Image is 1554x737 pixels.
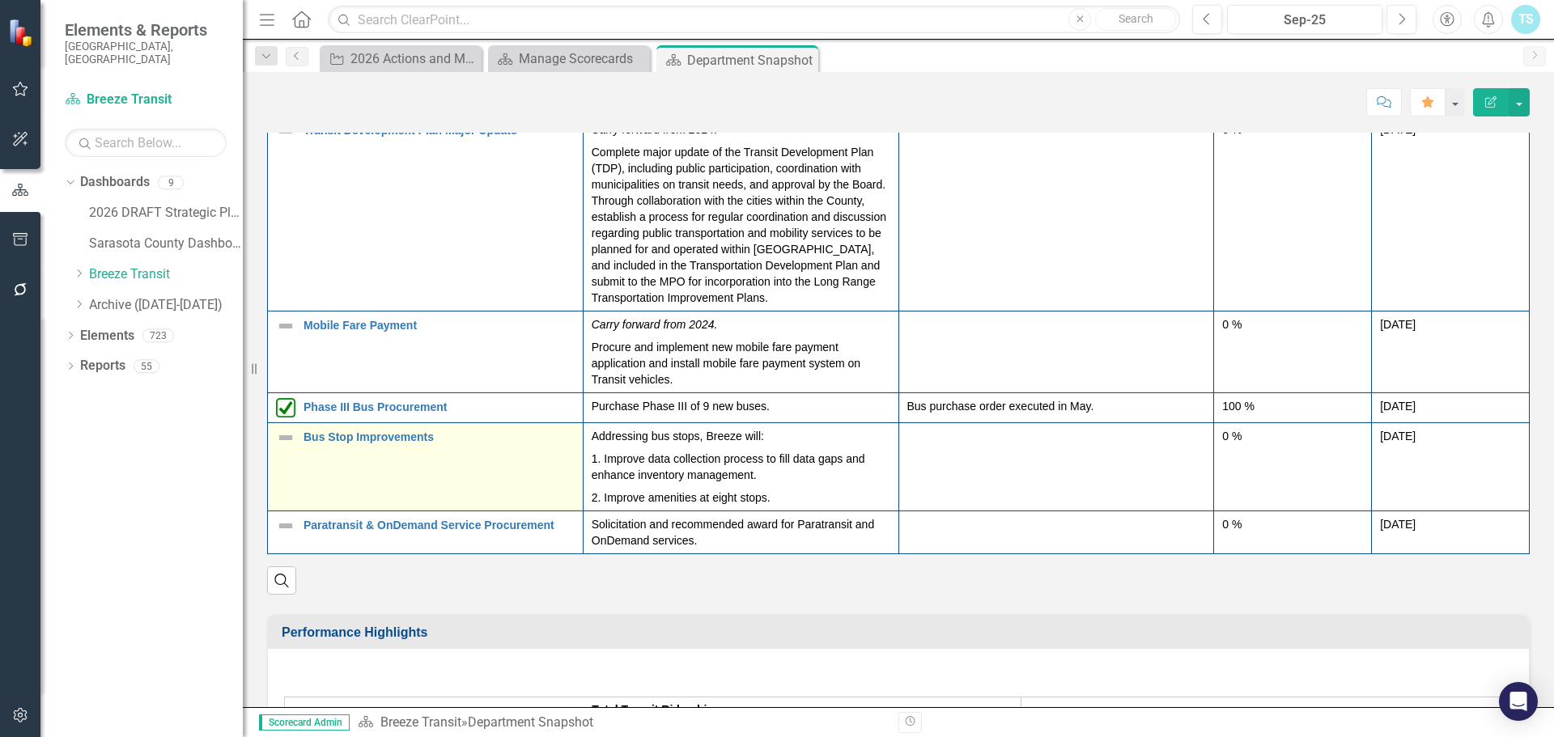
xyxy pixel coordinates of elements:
span: Elements & Reports [65,20,227,40]
td: Double-Click to Edit Right Click for Context Menu [268,423,584,511]
div: Open Intercom Messenger [1499,682,1538,721]
img: Completed [276,398,295,417]
a: Dashboards [80,173,150,192]
div: Department Snapshot [687,50,814,70]
a: Paratransit & OnDemand Service Procurement [304,519,575,532]
td: Double-Click to Edit Right Click for Context Menu [268,311,584,393]
td: Double-Click to Edit [1214,116,1372,311]
a: Archive ([DATE]-[DATE]) [89,296,243,315]
em: Carry forward from 2024. [592,318,718,331]
a: Breeze Transit [89,265,243,284]
p: Complete major update of the Transit Development Plan (TDP), including public participation, coor... [592,141,890,306]
p: Addressing bus stops, Breeze will: [592,428,890,447]
td: Double-Click to Edit Right Click for Context Menu [268,116,584,311]
div: 2026 Actions and Major Projects - Transit [350,49,478,69]
p: Bus purchase order executed in May. [907,398,1206,414]
a: Breeze Transit [65,91,227,109]
td: Double-Click to Edit [1214,311,1372,393]
a: Sarasota County Dashboard [89,235,243,253]
div: Sep-25 [1233,11,1377,30]
div: 0 % [1222,516,1363,532]
div: 100 % [1222,398,1363,414]
div: 723 [142,328,174,342]
div: 0 % [1222,316,1363,332]
td: Double-Click to Edit [898,311,1214,393]
a: 2026 Actions and Major Projects - Transit [324,49,478,69]
a: 2026 DRAFT Strategic Plan [89,204,243,222]
td: Double-Click to Edit [1372,511,1530,554]
td: Double-Click to Edit Right Click for Context Menu [268,511,584,554]
td: Double-Click to Edit [583,311,898,393]
h3: Performance Highlights [282,625,1521,640]
div: 9 [158,176,184,189]
p: Purchase Phase III of 9 new buses. [592,398,890,414]
td: Double-Click to Edit [898,116,1214,311]
button: TS [1511,5,1540,34]
span: Search [1119,12,1153,25]
a: Reports [80,357,125,375]
p: 1. Improve data collection process to fill data gaps and enhance inventory management. [592,447,890,486]
small: [GEOGRAPHIC_DATA], [GEOGRAPHIC_DATA] [65,40,227,66]
span: Scorecard Admin [259,714,350,731]
td: Double-Click to Edit [583,423,898,511]
button: Sep-25 [1227,5,1382,34]
input: Search ClearPoint... [328,6,1180,34]
td: Double-Click to Edit [1372,116,1530,311]
img: Not Defined [276,516,295,536]
button: Search [1095,8,1176,31]
td: Double-Click to Edit [1372,423,1530,511]
td: Double-Click to Edit [583,393,898,423]
img: Not Defined [276,316,295,336]
a: Breeze Transit [380,714,461,730]
span: [DATE] [1380,400,1416,413]
a: Phase III Bus Procurement [304,401,575,413]
div: Manage Scorecards [519,49,646,69]
a: Mobile Fare Payment [304,320,575,332]
td: Double-Click to Edit [898,423,1214,511]
td: Double-Click to Edit [1372,393,1530,423]
p: Solicitation and recommended award for Paratransit and OnDemand services. [592,516,890,549]
a: Bus Stop Improvements [304,431,575,443]
div: Department Snapshot [468,714,593,730]
span: [DATE] [1380,518,1416,531]
td: Double-Click to Edit [1214,393,1372,423]
div: 0 % [1222,428,1363,444]
td: Double-Click to Edit [898,511,1214,554]
td: Double-Click to Edit [583,511,898,554]
div: 55 [134,359,159,373]
input: Search Below... [65,129,227,157]
td: Double-Click to Edit [1214,423,1372,511]
td: Double-Click to Edit Right Click for Context Menu [268,393,584,423]
p: Procure and implement new mobile fare payment application and install mobile fare payment system ... [592,336,890,388]
span: [DATE] [1380,318,1416,331]
td: Double-Click to Edit [583,116,898,311]
a: Manage Scorecards [492,49,646,69]
img: Not Defined [276,428,295,447]
td: Double-Click to Edit [1214,511,1372,554]
span: [DATE] [1380,430,1416,443]
p: 2. Improve amenities at eight stops. [592,486,890,506]
td: Double-Click to Edit [1372,311,1530,393]
td: Double-Click to Edit [898,393,1214,423]
img: ClearPoint Strategy [8,18,36,46]
span: Total Transit Ridership [592,703,714,716]
div: » [358,714,886,732]
a: Elements [80,327,134,345]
